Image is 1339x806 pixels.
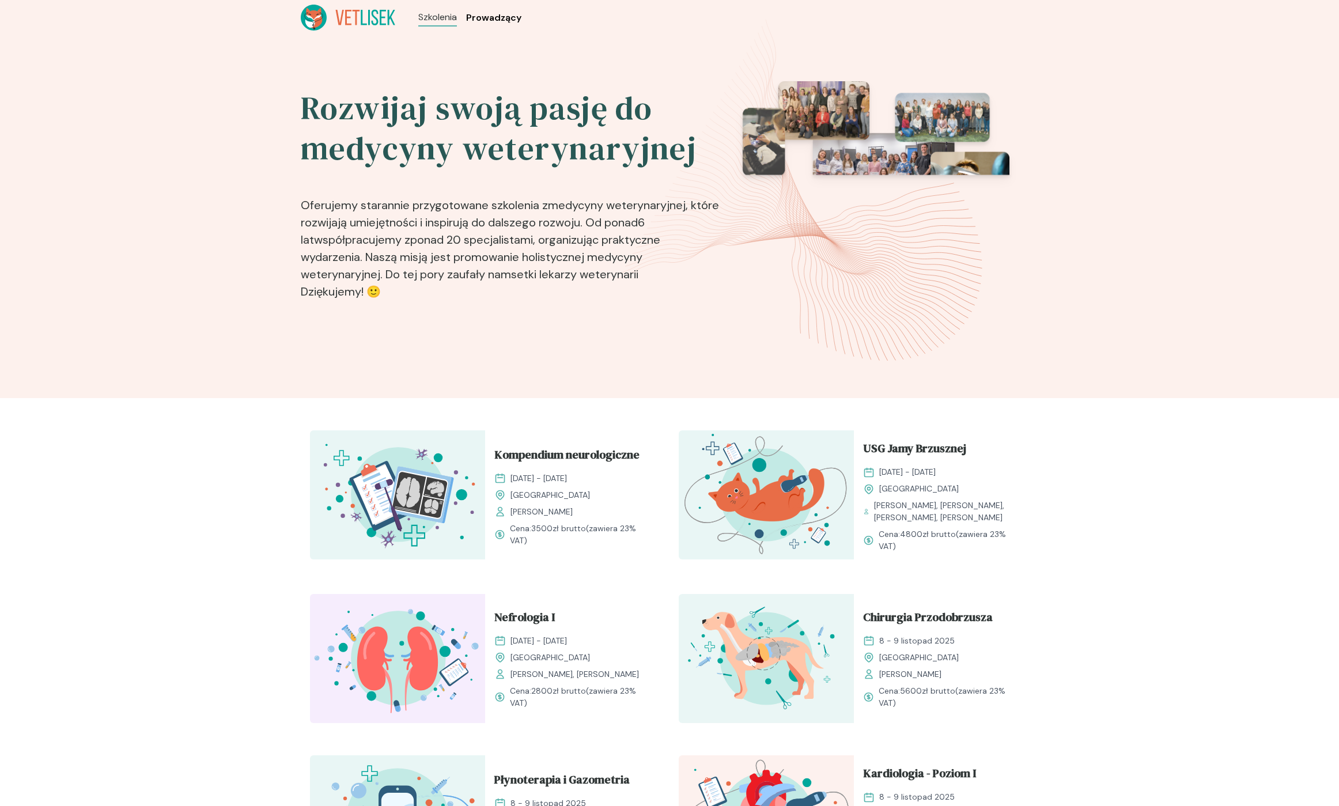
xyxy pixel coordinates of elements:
span: [GEOGRAPHIC_DATA] [879,652,959,664]
a: Prowadzący [466,11,521,25]
span: [PERSON_NAME], [PERSON_NAME] [510,668,639,680]
span: 5600 zł brutto [900,686,955,696]
span: Kompendium neurologiczne [494,446,640,468]
a: Kompendium neurologiczne [494,446,651,468]
span: 4800 zł brutto [900,529,956,539]
span: Cena: (zawiera 23% VAT) [510,685,651,709]
span: Chirurgia Przodobrzusza [863,608,993,630]
b: ponad 20 specjalistami [410,232,533,247]
span: [PERSON_NAME], [PERSON_NAME], [PERSON_NAME], [PERSON_NAME] [874,500,1020,524]
span: [PERSON_NAME] [879,668,941,680]
span: 8 - 9 listopad 2025 [879,791,955,803]
span: Nefrologia I [494,608,555,630]
b: medycyny weterynaryjnej [548,198,686,213]
img: ZpbG-B5LeNNTxNnI_ChiruJB_T.svg [679,594,854,723]
span: [GEOGRAPHIC_DATA] [510,652,590,664]
span: [GEOGRAPHIC_DATA] [510,489,590,501]
p: Oferujemy starannie przygotowane szkolenia z , które rozwijają umiejętności i inspirują do dalsze... [301,178,721,305]
h2: Rozwijaj swoją pasję do medycyny weterynaryjnej [301,88,721,169]
span: [DATE] - [DATE] [510,472,567,485]
a: Szkolenia [418,10,457,24]
span: 3500 zł brutto [531,523,586,533]
span: [DATE] - [DATE] [510,635,567,647]
span: Cena: (zawiera 23% VAT) [879,685,1020,709]
a: USG Jamy Brzusznej [863,440,1020,461]
span: Płynoterapia i Gazometria [494,771,630,793]
span: 8 - 9 listopad 2025 [879,635,955,647]
a: Kardiologia - Poziom I [863,765,1020,786]
a: Nefrologia I [494,608,651,630]
span: Cena: (zawiera 23% VAT) [510,523,651,547]
span: [GEOGRAPHIC_DATA] [879,483,959,495]
b: setki lekarzy weterynarii [511,267,638,282]
span: Cena: (zawiera 23% VAT) [879,528,1020,553]
img: eventsPhotosRoll2.png [729,81,1009,309]
span: [DATE] - [DATE] [879,466,936,478]
a: Płynoterapia i Gazometria [494,771,651,793]
span: USG Jamy Brzusznej [863,440,966,461]
span: 2800 zł brutto [531,686,586,696]
span: [PERSON_NAME] [510,506,573,518]
img: ZpbG_h5LeNNTxNnP_USG_JB_T.svg [679,430,854,559]
img: ZpbSsR5LeNNTxNrh_Nefro_T.svg [310,594,485,723]
img: Z2B805bqstJ98kzs_Neuro_T.svg [310,430,485,559]
a: Chirurgia Przodobrzusza [863,608,1020,630]
span: Kardiologia - Poziom I [863,765,976,786]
